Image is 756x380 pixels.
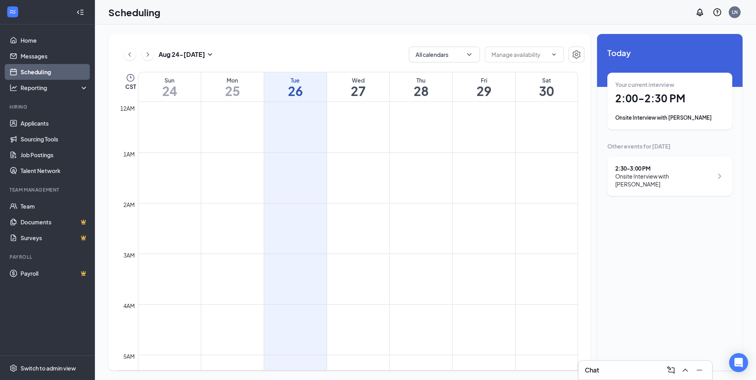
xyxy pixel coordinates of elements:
[122,301,136,310] div: 4am
[615,92,724,105] h1: 2:00 - 2:30 PM
[390,72,452,102] a: August 28, 2025
[607,142,732,150] div: Other events for [DATE]
[585,366,599,374] h3: Chat
[122,150,136,158] div: 1am
[201,84,264,98] h1: 25
[615,81,724,88] div: Your current interview
[327,76,389,84] div: Wed
[516,72,578,102] a: August 30, 2025
[491,50,548,59] input: Manage availability
[516,84,578,98] h1: 30
[21,198,88,214] a: Team
[551,51,557,58] svg: ChevronDown
[732,9,738,15] div: LN
[264,76,327,84] div: Tue
[715,171,724,181] svg: ChevronRight
[21,131,88,147] a: Sourcing Tools
[729,353,748,372] div: Open Intercom Messenger
[21,64,88,80] a: Scheduling
[126,73,135,83] svg: Clock
[390,84,452,98] h1: 28
[665,364,677,376] button: ComposeMessage
[201,72,264,102] a: August 25, 2025
[144,50,152,59] svg: ChevronRight
[21,163,88,179] a: Talent Network
[327,84,389,98] h1: 27
[125,83,136,90] span: CST
[21,84,89,92] div: Reporting
[21,147,88,163] a: Job Postings
[680,365,690,375] svg: ChevronUp
[9,254,87,260] div: Payroll
[516,76,578,84] div: Sat
[201,76,264,84] div: Mon
[122,200,136,209] div: 2am
[453,76,515,84] div: Fri
[666,365,676,375] svg: ComposeMessage
[9,8,17,16] svg: WorkstreamLogo
[327,72,389,102] a: August 27, 2025
[615,172,713,188] div: Onsite Interview with [PERSON_NAME]
[409,47,480,62] button: All calendarsChevronDown
[21,364,76,372] div: Switch to admin view
[9,364,17,372] svg: Settings
[693,364,706,376] button: Minimize
[21,230,88,246] a: SurveysCrown
[21,32,88,48] a: Home
[126,50,134,59] svg: ChevronLeft
[390,76,452,84] div: Thu
[21,48,88,64] a: Messages
[205,50,215,59] svg: SmallChevronDown
[615,114,724,122] div: Onsite Interview with [PERSON_NAME]
[124,49,136,60] button: ChevronLeft
[21,214,88,230] a: DocumentsCrown
[21,265,88,281] a: PayrollCrown
[122,251,136,260] div: 3am
[607,47,732,59] span: Today
[453,72,515,102] a: August 29, 2025
[138,72,201,102] a: August 24, 2025
[713,8,722,17] svg: QuestionInfo
[264,84,327,98] h1: 26
[679,364,692,376] button: ChevronUp
[76,8,84,16] svg: Collapse
[695,8,705,17] svg: Notifications
[138,76,201,84] div: Sun
[108,6,161,19] h1: Scheduling
[119,104,136,113] div: 12am
[9,103,87,110] div: Hiring
[138,84,201,98] h1: 24
[615,164,713,172] div: 2:30 - 3:00 PM
[695,365,704,375] svg: Minimize
[465,51,473,58] svg: ChevronDown
[9,84,17,92] svg: Analysis
[572,50,581,59] svg: Settings
[569,47,584,62] button: Settings
[159,50,205,59] h3: Aug 24 - [DATE]
[21,115,88,131] a: Applicants
[264,72,327,102] a: August 26, 2025
[122,352,136,361] div: 5am
[453,84,515,98] h1: 29
[142,49,154,60] button: ChevronRight
[9,186,87,193] div: Team Management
